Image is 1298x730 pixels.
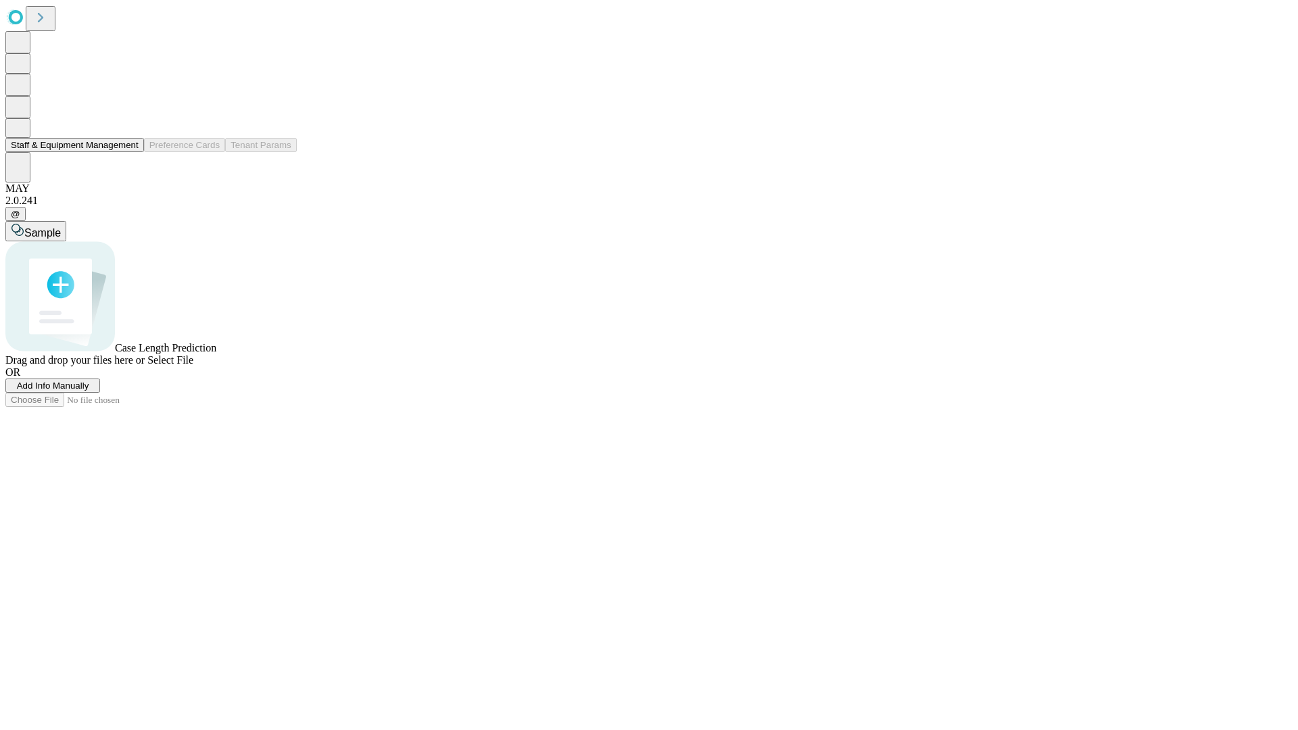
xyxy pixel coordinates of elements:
span: @ [11,209,20,219]
div: MAY [5,182,1293,195]
button: Staff & Equipment Management [5,138,144,152]
span: Drag and drop your files here or [5,354,145,366]
span: Add Info Manually [17,381,89,391]
span: Sample [24,227,61,239]
span: Select File [147,354,193,366]
button: Preference Cards [144,138,225,152]
button: Tenant Params [225,138,297,152]
button: @ [5,207,26,221]
div: 2.0.241 [5,195,1293,207]
span: OR [5,366,20,378]
span: Case Length Prediction [115,342,216,354]
button: Add Info Manually [5,379,100,393]
button: Sample [5,221,66,241]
